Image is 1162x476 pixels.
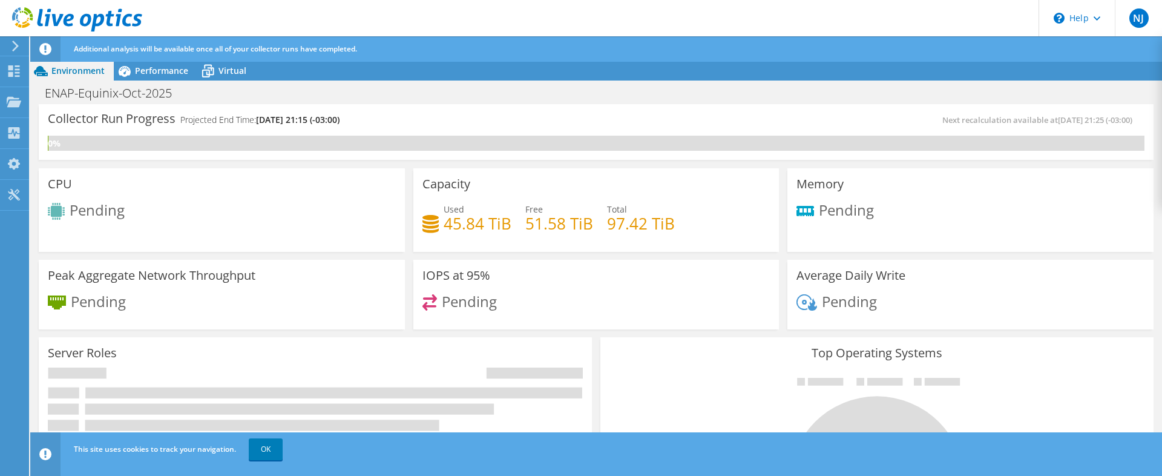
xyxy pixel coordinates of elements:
h3: Top Operating Systems [609,346,1144,360]
span: Virtual [218,65,246,76]
span: Used [444,203,464,215]
span: NJ [1129,8,1149,28]
span: Pending [819,199,874,219]
span: [DATE] 21:15 (-03:00) [256,114,340,125]
h1: ENAP-Equinix-Oct-2025 [39,87,191,100]
span: Environment [51,65,105,76]
span: Pending [70,200,125,220]
h3: Memory [796,177,844,191]
span: Pending [442,291,497,311]
h4: 45.84 TiB [444,217,511,230]
h3: Server Roles [48,346,117,360]
h3: IOPS at 95% [422,269,490,282]
h3: CPU [48,177,72,191]
span: Free [525,203,543,215]
span: Pending [822,291,877,311]
span: Next recalculation available at [942,114,1138,125]
span: Performance [135,65,188,76]
svg: \n [1054,13,1065,24]
span: [DATE] 21:25 (-03:00) [1058,114,1132,125]
a: OK [249,438,283,460]
span: Additional analysis will be available once all of your collector runs have completed. [74,44,357,54]
span: Total [607,203,627,215]
h3: Capacity [422,177,470,191]
h4: 51.58 TiB [525,217,593,230]
h3: Average Daily Write [796,269,905,282]
h4: 97.42 TiB [607,217,675,230]
h4: Projected End Time: [180,113,340,127]
span: This site uses cookies to track your navigation. [74,444,236,454]
span: Pending [71,291,126,311]
h3: Peak Aggregate Network Throughput [48,269,255,282]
